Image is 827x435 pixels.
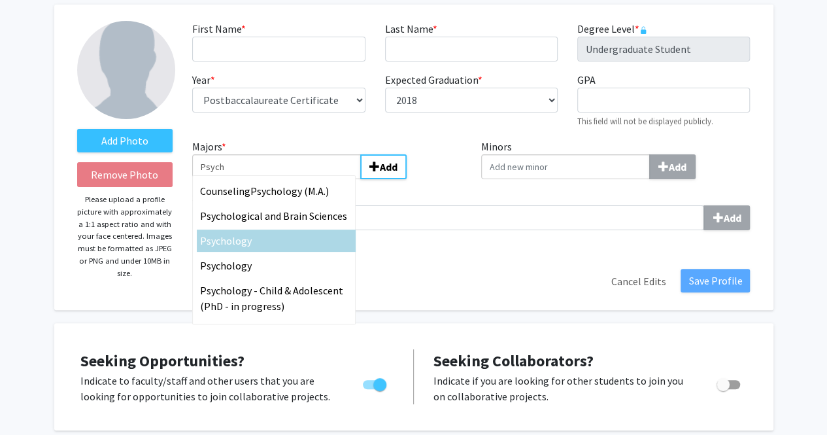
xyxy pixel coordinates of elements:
span: Psych [200,209,226,222]
label: Minors [481,139,751,179]
img: Profile Picture [77,21,175,119]
span: ology - Child & Adolescent (PhD - in progress) [200,284,343,313]
p: Indicate to faculty/staff and other users that you are looking for opportunities to join collabor... [80,373,338,404]
span: Seeking Opportunities? [80,351,245,371]
input: Majors*CounselingPsychology (M.A.)Psychological and Brain SciencesPsychologyPsychologyPsychology ... [192,154,361,179]
small: This field will not be displayed publicly. [577,116,713,126]
span: ology [226,234,252,247]
span: ology (M.A.) [277,184,329,198]
label: GPA [577,72,596,88]
span: Psych [200,259,226,272]
p: Indicate if you are looking for other students to join you on collaborative projects. [433,373,692,404]
span: ology [226,259,252,272]
label: Last Name [385,21,437,37]
b: Add [669,160,686,173]
i: Indicates a required field [192,243,750,256]
button: Save Profile [681,269,750,292]
label: AddProfile Picture [77,129,173,152]
input: MinorsAdd [481,154,650,179]
button: Skills [703,205,750,230]
svg: This information is provided and automatically updated by Johns Hopkins University and is not edi... [639,26,647,34]
div: Toggle [358,373,394,392]
span: Psych [250,184,277,198]
label: Majors [192,139,462,179]
span: ological and Brain Sciences [226,209,347,222]
span: Seeking Collaborators? [433,351,594,371]
b: Add [723,211,741,224]
b: Add [380,160,397,173]
label: Year [192,72,215,88]
span: Psych [200,234,226,247]
label: Degree Level [577,21,647,37]
span: Counseling [200,184,250,198]
label: Expected Graduation [385,72,482,88]
button: Remove Photo [77,162,173,187]
p: Please upload a profile picture with approximately a 1:1 aspect ratio and with your face centered... [77,194,173,279]
button: Cancel Edits [602,269,674,294]
input: SkillsAdd [192,205,704,230]
iframe: Chat [10,376,56,425]
button: Majors*CounselingPsychology (M.A.)Psychological and Brain SciencesPsychologyPsychologyPsychology ... [360,154,407,179]
label: Skills [192,190,750,230]
span: Psych [200,284,226,297]
button: Minors [649,154,696,179]
label: First Name [192,21,246,37]
div: Toggle [711,373,747,392]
